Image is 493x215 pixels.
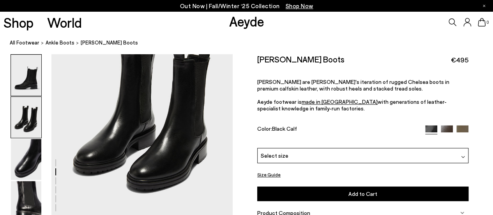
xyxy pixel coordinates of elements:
button: Size Guide [257,170,281,179]
a: 0 [478,18,486,27]
span: Aeyde footwear is with generations of leather-specialist knowledge in family-run factories. [257,78,449,112]
img: Jack Chelsea Boots - Image 3 [11,139,41,180]
span: Select size [261,151,288,160]
a: World [47,16,82,29]
span: €495 [451,55,468,65]
img: Jack Chelsea Boots - Image 2 [11,97,41,138]
div: Color: [257,125,419,134]
span: Add to Cart [348,190,377,197]
nav: breadcrumb [10,33,493,54]
span: Navigate to /collections/new-in [286,2,313,9]
span: [PERSON_NAME] Boots [81,39,138,47]
img: svg%3E [460,211,464,215]
span: [PERSON_NAME] are [PERSON_NAME]'s iteration of rugged Chelsea boots in premium calfskin leather, ... [257,78,449,92]
a: All Footwear [10,39,39,47]
a: ankle boots [46,39,74,47]
button: Add to Cart [257,187,468,201]
span: Black Calf [272,125,297,132]
span: 0 [486,20,489,25]
span: ankle boots [46,40,74,46]
a: made in [GEOGRAPHIC_DATA] [302,98,378,105]
a: Aeyde [229,13,264,29]
p: Out Now | Fall/Winter ‘25 Collection [180,1,313,11]
a: Shop [4,16,34,29]
img: Jack Chelsea Boots - Image 1 [11,55,41,96]
img: svg%3E [461,155,465,159]
h2: [PERSON_NAME] Boots [257,54,345,64]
